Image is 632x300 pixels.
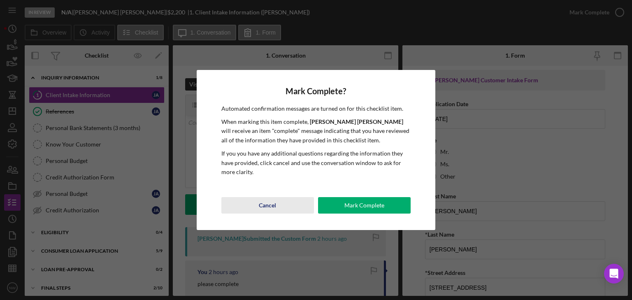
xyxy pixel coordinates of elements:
button: Cancel [221,197,314,214]
div: Open Intercom Messenger [604,264,624,284]
div: Cancel [259,197,276,214]
p: Automated confirmation messages are turned on for this checklist item. [221,104,411,113]
p: If you you have any additional questions regarding the information they have provided, click canc... [221,149,411,177]
p: When marking this item complete, will receive an item "complete" message indicating that you have... [221,117,411,145]
h4: Mark Complete? [221,86,411,96]
b: [PERSON_NAME] [PERSON_NAME] [310,118,403,125]
button: Mark Complete [318,197,411,214]
div: Mark Complete [344,197,384,214]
